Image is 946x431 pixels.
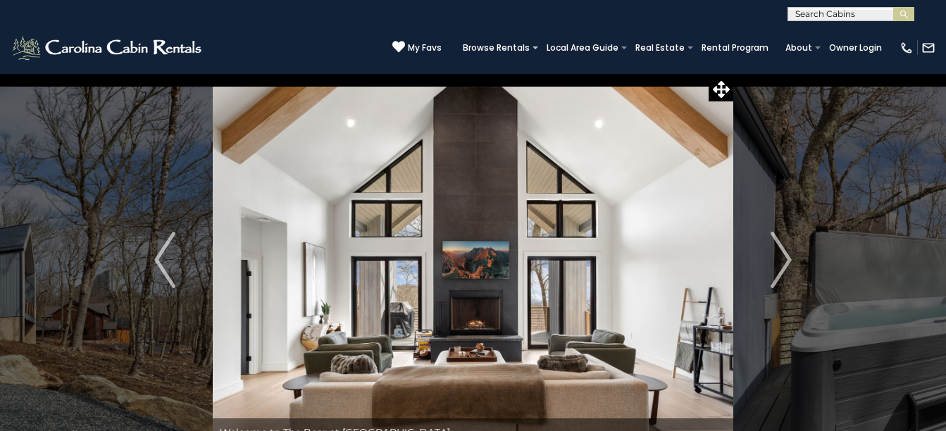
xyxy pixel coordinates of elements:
img: phone-regular-white.png [900,41,914,55]
img: arrow [771,232,792,288]
a: Browse Rentals [456,38,537,58]
a: Real Estate [628,38,692,58]
img: White-1-2.png [11,34,206,62]
a: About [778,38,819,58]
a: Rental Program [695,38,776,58]
span: My Favs [408,42,442,54]
img: arrow [154,232,175,288]
a: My Favs [392,40,442,55]
a: Owner Login [822,38,889,58]
a: Local Area Guide [540,38,626,58]
img: mail-regular-white.png [921,41,935,55]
